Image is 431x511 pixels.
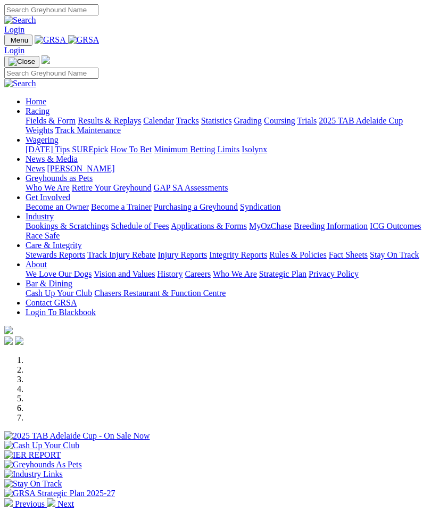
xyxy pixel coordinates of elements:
div: Greyhounds as Pets [26,183,427,193]
a: Home [26,97,46,106]
a: Vision and Values [94,269,155,278]
img: Close [9,57,35,66]
a: Race Safe [26,231,60,240]
img: Search [4,15,36,25]
img: Industry Links [4,469,63,479]
div: Industry [26,221,427,241]
a: Applications & Forms [171,221,247,230]
a: We Love Our Dogs [26,269,92,278]
a: MyOzChase [249,221,292,230]
div: Wagering [26,145,427,154]
a: Racing [26,106,49,116]
img: 2025 TAB Adelaide Cup - On Sale Now [4,431,150,441]
a: Get Involved [26,193,70,202]
button: Toggle navigation [4,35,32,46]
a: Schedule of Fees [111,221,169,230]
span: Menu [11,36,28,44]
span: Next [57,499,74,508]
a: Syndication [240,202,280,211]
a: Login To Blackbook [26,308,96,317]
a: Minimum Betting Limits [154,145,239,154]
div: Care & Integrity [26,250,427,260]
a: Fact Sheets [329,250,368,259]
img: logo-grsa-white.png [4,326,13,334]
a: Stay On Track [370,250,419,259]
img: Greyhounds As Pets [4,460,82,469]
a: Isolynx [242,145,267,154]
a: Rules & Policies [269,250,327,259]
a: Strategic Plan [259,269,306,278]
a: News [26,164,45,173]
a: Bookings & Scratchings [26,221,109,230]
a: Chasers Restaurant & Function Centre [94,289,226,298]
a: Careers [185,269,211,278]
a: Login [4,25,24,34]
div: Racing [26,116,427,135]
a: Cash Up Your Club [26,289,92,298]
a: Who We Are [213,269,257,278]
a: Bar & Dining [26,279,72,288]
a: Become an Owner [26,202,89,211]
img: facebook.svg [4,336,13,345]
a: Become a Trainer [91,202,152,211]
a: Tracks [176,116,199,125]
img: logo-grsa-white.png [42,55,50,64]
a: About [26,260,47,269]
div: Get Involved [26,202,427,212]
img: chevron-left-pager-white.svg [4,498,13,507]
img: IER REPORT [4,450,61,460]
img: GRSA Strategic Plan 2025-27 [4,489,115,498]
a: Results & Replays [78,116,141,125]
div: News & Media [26,164,427,174]
button: Toggle navigation [4,56,39,68]
a: Care & Integrity [26,241,82,250]
input: Search [4,4,98,15]
a: Statistics [201,116,232,125]
div: About [26,269,427,279]
a: Trials [297,116,317,125]
a: Stewards Reports [26,250,85,259]
a: [PERSON_NAME] [47,164,114,173]
a: Calendar [143,116,174,125]
a: Injury Reports [158,250,207,259]
a: 2025 TAB Adelaide Cup [319,116,403,125]
input: Search [4,68,98,79]
a: Purchasing a Greyhound [154,202,238,211]
a: How To Bet [111,145,152,154]
a: Coursing [264,116,295,125]
div: Bar & Dining [26,289,427,298]
a: Who We Are [26,183,70,192]
a: Integrity Reports [209,250,267,259]
a: ICG Outcomes [370,221,421,230]
a: Retire Your Greyhound [72,183,152,192]
a: Grading [234,116,262,125]
span: Previous [15,499,45,508]
a: News & Media [26,154,78,163]
img: chevron-right-pager-white.svg [47,498,55,507]
a: Next [47,499,74,508]
img: Cash Up Your Club [4,441,79,450]
a: History [157,269,183,278]
a: Login [4,46,24,55]
img: twitter.svg [15,336,23,345]
img: GRSA [68,35,100,45]
a: Track Injury Rebate [87,250,155,259]
a: Wagering [26,135,59,144]
a: Greyhounds as Pets [26,174,93,183]
a: Weights [26,126,53,135]
img: GRSA [35,35,66,45]
img: Stay On Track [4,479,62,489]
img: Search [4,79,36,88]
a: Contact GRSA [26,298,77,307]
a: Breeding Information [294,221,368,230]
a: [DATE] Tips [26,145,70,154]
a: Privacy Policy [309,269,359,278]
a: GAP SA Assessments [154,183,228,192]
a: Industry [26,212,54,221]
a: Fields & Form [26,116,76,125]
a: Track Maintenance [55,126,121,135]
a: Previous [4,499,47,508]
a: SUREpick [72,145,108,154]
